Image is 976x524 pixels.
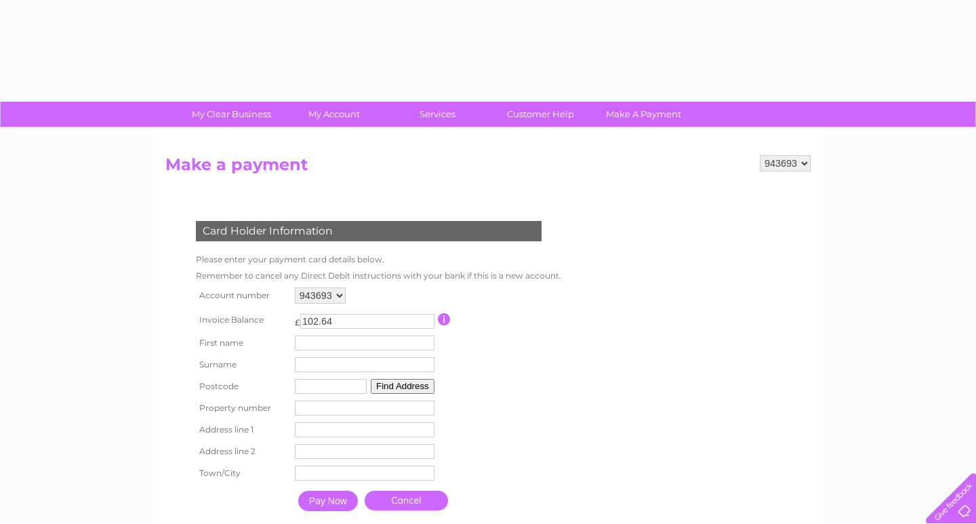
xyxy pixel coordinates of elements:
[588,102,699,127] a: Make A Payment
[279,102,390,127] a: My Account
[371,379,434,394] button: Find Address
[485,102,596,127] a: Customer Help
[382,102,493,127] a: Services
[192,332,291,354] th: First name
[196,221,542,241] div: Card Holder Information
[192,268,565,284] td: Remember to cancel any Direct Debit instructions with your bank if this is a new account.
[365,491,448,510] a: Cancel
[192,462,291,484] th: Town/City
[438,313,451,325] input: Information
[192,284,291,307] th: Account number
[192,376,291,397] th: Postcode
[192,397,291,419] th: Property number
[192,354,291,376] th: Surname
[192,419,291,441] th: Address line 1
[176,102,287,127] a: My Clear Business
[165,155,811,181] h2: Make a payment
[192,251,565,268] td: Please enter your payment card details below.
[192,441,291,462] th: Address line 2
[298,491,358,511] input: Pay Now
[295,310,300,327] td: £
[192,307,291,332] th: Invoice Balance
